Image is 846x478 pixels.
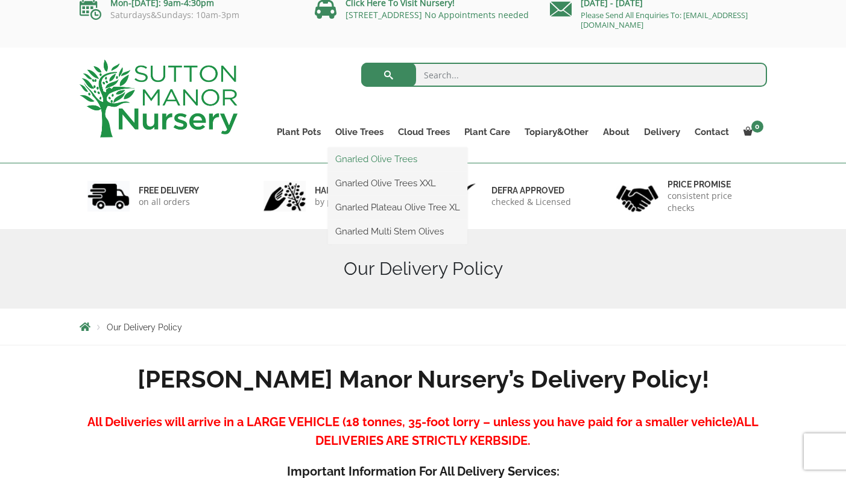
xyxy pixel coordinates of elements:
[80,10,297,20] p: Saturdays&Sundays: 10am-3pm
[581,10,748,30] a: Please Send All Enquiries To: [EMAIL_ADDRESS][DOMAIN_NAME]
[668,190,759,214] p: consistent price checks
[596,124,637,140] a: About
[87,415,736,429] strong: All Deliveries will arrive in a LARGE VEHICLE (18 tonnes, 35-foot lorry – unless you have paid fo...
[346,9,529,20] a: [STREET_ADDRESS] No Appointments needed
[687,124,736,140] a: Contact
[87,181,130,212] img: 1.jpg
[457,124,517,140] a: Plant Care
[491,196,571,208] p: checked & Licensed
[315,185,381,196] h6: hand picked
[517,124,596,140] a: Topiary&Other
[328,198,467,216] a: Gnarled Plateau Olive Tree XL
[80,258,767,280] h1: Our Delivery Policy
[264,181,306,212] img: 2.jpg
[137,365,709,393] strong: [PERSON_NAME] Manor Nursery’s Delivery Policy!
[637,124,687,140] a: Delivery
[328,174,467,192] a: Gnarled Olive Trees XXL
[668,179,759,190] h6: Price promise
[107,322,182,332] span: Our Delivery Policy
[80,60,238,137] img: logo
[328,222,467,241] a: Gnarled Multi Stem Olives
[139,185,199,196] h6: FREE DELIVERY
[270,124,328,140] a: Plant Pots
[315,196,381,208] p: by professionals
[328,150,467,168] a: Gnarled Olive Trees
[491,185,571,196] h6: Defra approved
[736,124,767,140] a: 0
[391,124,457,140] a: Cloud Trees
[751,121,763,133] span: 0
[361,63,767,87] input: Search...
[328,124,391,140] a: Olive Trees
[616,178,658,215] img: 4.jpg
[139,196,199,208] p: on all orders
[80,322,767,332] nav: Breadcrumbs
